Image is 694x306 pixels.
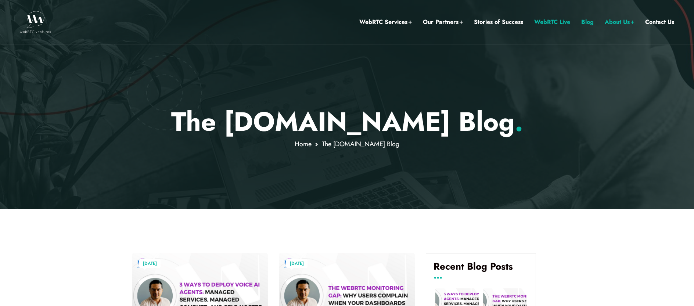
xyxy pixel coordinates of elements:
[286,259,308,268] a: [DATE]
[139,259,161,268] a: [DATE]
[434,261,528,278] h4: Recent Blog Posts
[645,17,674,27] a: Contact Us
[132,106,562,137] p: The [DOMAIN_NAME] Blog
[295,139,312,149] a: Home
[322,139,399,149] span: The [DOMAIN_NAME] Blog
[581,17,594,27] a: Blog
[605,17,634,27] a: About Us
[20,11,51,33] img: WebRTC.ventures
[515,102,523,141] span: .
[359,17,412,27] a: WebRTC Services
[423,17,463,27] a: Our Partners
[474,17,523,27] a: Stories of Success
[534,17,570,27] a: WebRTC Live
